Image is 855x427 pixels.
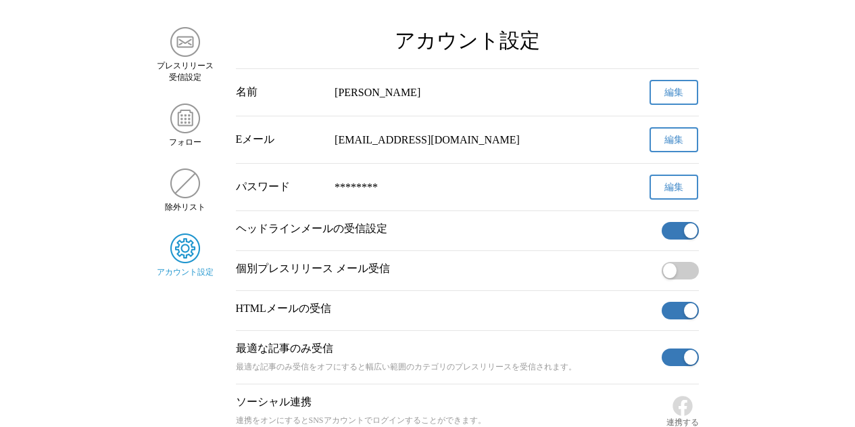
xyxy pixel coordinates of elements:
div: [EMAIL_ADDRESS][DOMAIN_NAME] [335,134,600,146]
a: 除外リスト除外リスト [157,168,214,213]
span: フォロー [169,137,201,148]
button: 編集 [650,80,698,105]
img: プレスリリース 受信設定 [170,27,200,57]
p: ソーシャル連携 [236,395,661,409]
span: 編集 [664,181,683,194]
span: 編集 [664,87,683,99]
span: アカウント設定 [157,267,214,278]
h2: アカウント設定 [236,27,699,55]
a: プレスリリース 受信設定プレスリリース 受信設定 [157,27,214,83]
img: アカウント設定 [170,233,200,263]
button: 編集 [650,175,698,200]
img: Facebook [672,395,693,417]
div: パスワード [236,180,324,194]
img: フォロー [170,104,200,133]
span: 編集 [664,134,683,146]
p: 連携をオンにするとSNSアカウントでログインすることができます。 [236,415,661,426]
a: フォローフォロー [157,104,214,148]
p: 最適な記事のみ受信 [236,342,656,356]
a: アカウント設定アカウント設定 [157,233,214,278]
div: 名前 [236,85,324,99]
div: [PERSON_NAME] [335,87,600,99]
span: 除外リスト [165,202,205,213]
p: ヘッドラインメールの受信設定 [236,222,656,236]
p: HTMLメールの受信 [236,302,656,316]
span: プレスリリース 受信設定 [157,60,214,83]
p: 個別プレスリリース メール受信 [236,262,656,276]
img: 除外リスト [170,168,200,198]
div: Eメール [236,133,324,147]
p: 最適な記事のみ受信をオフにすると幅広い範囲のカテゴリのプレスリリースを受信されます。 [236,361,656,373]
button: 編集 [650,127,698,152]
